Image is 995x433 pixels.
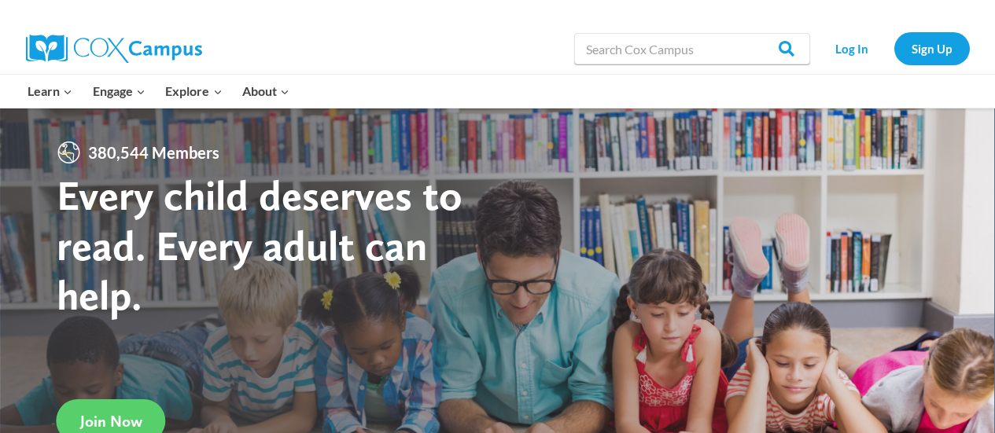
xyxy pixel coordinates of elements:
[818,32,970,64] nav: Secondary Navigation
[28,81,72,101] span: Learn
[26,35,202,63] img: Cox Campus
[80,412,142,431] span: Join Now
[18,75,300,108] nav: Primary Navigation
[57,170,462,320] strong: Every child deserves to read. Every adult can help.
[93,81,146,101] span: Engage
[818,32,886,64] a: Log In
[242,81,289,101] span: About
[894,32,970,64] a: Sign Up
[165,81,222,101] span: Explore
[82,140,226,165] span: 380,544 Members
[574,33,810,64] input: Search Cox Campus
